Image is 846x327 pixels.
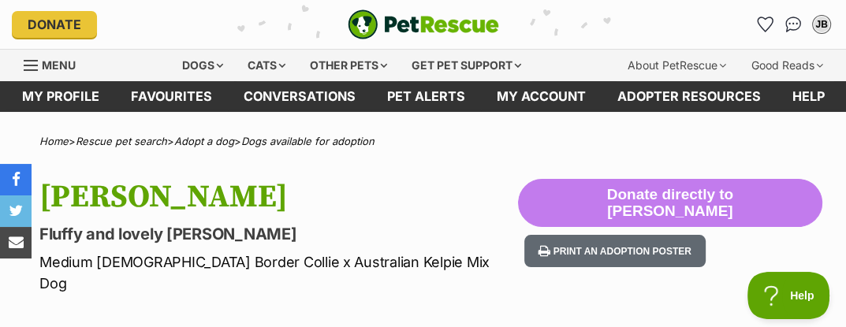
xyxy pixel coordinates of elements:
p: Fluffy and lovely [PERSON_NAME] [39,223,518,245]
div: Cats [237,50,296,81]
a: My account [481,81,602,112]
a: Adopter resources [602,81,777,112]
div: Dogs [171,50,234,81]
h1: [PERSON_NAME] [39,179,518,215]
a: conversations [228,81,371,112]
button: Print an adoption poster [524,235,706,267]
a: Favourites [115,81,228,112]
div: JB [814,17,829,32]
a: Home [39,135,69,147]
ul: Account quick links [752,12,834,37]
a: Favourites [752,12,777,37]
button: My account [809,12,834,37]
div: Get pet support [401,50,532,81]
a: PetRescue [348,9,499,39]
a: Menu [24,50,87,78]
a: Help [777,81,840,112]
div: Other pets [299,50,398,81]
a: Dogs available for adoption [241,135,375,147]
a: Rescue pet search [76,135,167,147]
a: Donate [12,11,97,38]
span: Menu [42,58,76,72]
button: Donate directly to [PERSON_NAME] [518,179,822,228]
p: Medium [DEMOGRAPHIC_DATA] Border Collie x Australian Kelpie Mix Dog [39,251,518,294]
a: My profile [6,81,115,112]
div: About PetRescue [617,50,737,81]
a: Pet alerts [371,81,481,112]
a: Conversations [781,12,806,37]
img: chat-41dd97257d64d25036548639549fe6c8038ab92f7586957e7f3b1b290dea8141.svg [785,17,802,32]
img: logo-e224e6f780fb5917bec1dbf3a21bbac754714ae5b6737aabdf751b685950b380.svg [348,9,499,39]
div: Good Reads [740,50,834,81]
a: Adopt a dog [174,135,234,147]
iframe: Help Scout Beacon - Open [747,272,830,319]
